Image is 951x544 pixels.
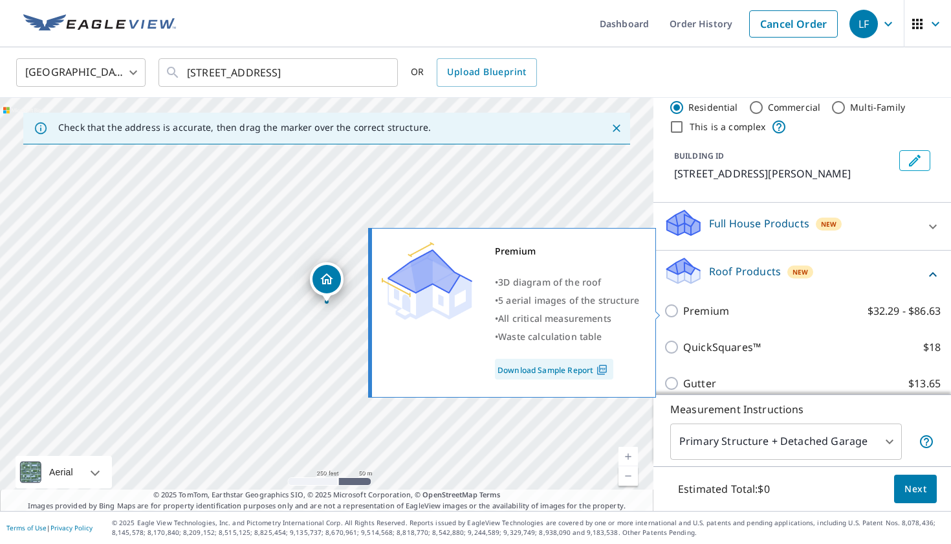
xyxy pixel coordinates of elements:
p: [STREET_ADDRESS][PERSON_NAME] [674,166,894,181]
span: New [821,219,836,229]
div: Primary Structure + Detached Garage [670,424,902,460]
div: • [495,328,639,346]
p: Full House Products [709,216,809,231]
div: OR [411,58,537,87]
span: All critical measurements [498,312,611,324]
img: Pdf Icon [593,364,611,376]
input: Search by address or latitude-longitude [187,54,371,91]
div: Roof ProductsNew [664,256,941,293]
p: Gutter [683,376,716,391]
label: Commercial [768,101,821,114]
span: Next [904,481,926,497]
button: Edit building 1 [899,150,930,171]
div: Aerial [45,456,77,488]
button: Next [894,475,937,504]
div: • [495,273,639,291]
a: Current Level 17, Zoom In [618,447,638,466]
label: Residential [688,101,738,114]
span: 3D diagram of the roof [498,276,601,288]
span: New [792,267,808,277]
button: Close [608,120,625,137]
label: This is a complex [690,120,766,133]
p: $13.65 [908,376,941,391]
p: BUILDING ID [674,150,724,161]
a: Upload Blueprint [437,58,536,87]
img: Premium [382,242,472,320]
p: $32.29 - $86.63 [868,303,941,319]
a: Cancel Order [749,10,838,38]
div: • [495,310,639,328]
p: © 2025 Eagle View Technologies, Inc. and Pictometry International Corp. All Rights Reserved. Repo... [112,518,945,538]
label: Multi-Family [850,101,905,114]
div: Full House ProductsNew [664,208,941,245]
p: Premium [683,303,729,319]
p: Measurement Instructions [670,402,934,417]
span: Your report will include the primary structure and a detached garage if one exists. [919,434,934,449]
div: [GEOGRAPHIC_DATA] [16,54,146,91]
a: Download Sample Report [495,359,613,380]
a: Terms of Use [6,523,47,532]
p: Check that the address is accurate, then drag the marker over the correct structure. [58,122,431,133]
a: OpenStreetMap [422,490,477,499]
div: LF [849,10,878,38]
span: 5 aerial images of the structure [498,294,639,306]
p: Roof Products [709,264,781,279]
a: Privacy Policy [50,523,93,532]
img: EV Logo [23,14,176,34]
p: $18 [923,339,941,355]
span: Upload Blueprint [447,64,526,80]
div: • [495,291,639,310]
a: Terms [479,490,501,499]
div: Premium [495,242,639,260]
p: | [6,524,93,532]
a: Current Level 17, Zoom Out [618,466,638,486]
div: Aerial [16,456,112,488]
div: Dropped pin, building 1, Residential property, 240 Cliff Overlook Atlanta, GA 30350 [310,262,344,302]
span: Waste calculation table [498,330,602,343]
p: QuickSquares™ [683,339,761,355]
span: © 2025 TomTom, Earthstar Geographics SIO, © 2025 Microsoft Corporation, © [153,490,501,501]
p: Estimated Total: $0 [668,475,780,503]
